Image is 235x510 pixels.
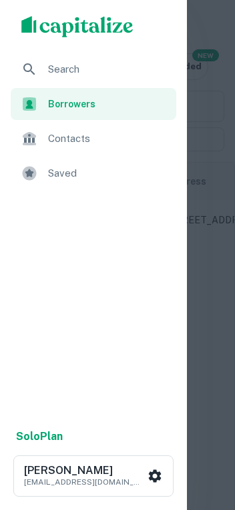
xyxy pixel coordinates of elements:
[13,455,174,497] button: [PERSON_NAME][EMAIL_ADDRESS][DOMAIN_NAME]
[21,16,134,37] img: capitalize-logo.png
[16,430,63,443] strong: Solo Plan
[48,165,168,181] span: Saved
[48,97,168,111] span: Borrowers
[24,476,144,488] p: [EMAIL_ADDRESS][DOMAIN_NAME]
[48,61,168,77] span: Search
[168,403,235,467] iframe: Chat Widget
[24,465,144,476] h6: [PERSON_NAME]
[16,429,63,445] a: SoloPlan
[11,88,176,120] a: Borrowers
[11,53,176,85] a: Search
[11,123,176,155] a: Contacts
[48,131,168,147] span: Contacts
[11,157,176,189] a: Saved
